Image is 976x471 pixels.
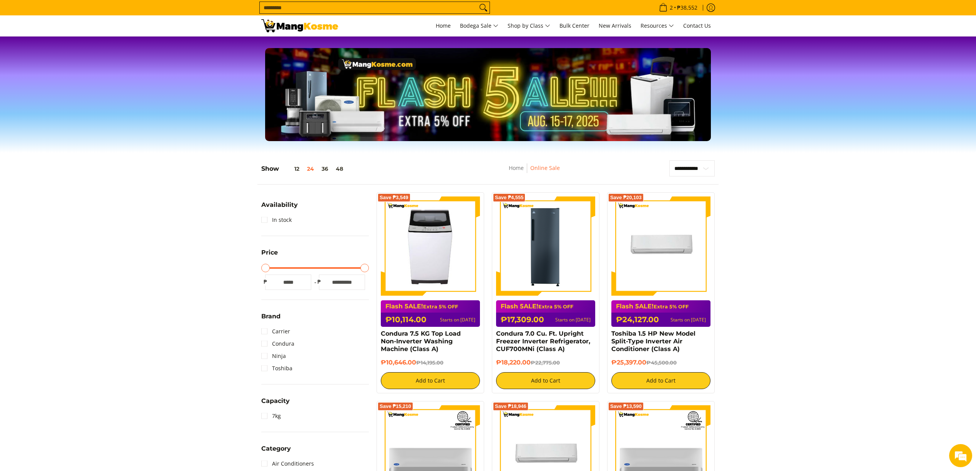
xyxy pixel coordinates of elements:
[261,350,286,362] a: Ninja
[261,278,269,286] span: ₱
[531,359,560,366] del: ₱22,775.00
[261,214,292,226] a: In stock
[261,250,278,256] span: Price
[504,15,554,36] a: Shop by Class
[315,278,323,286] span: ₱
[261,398,290,404] span: Capacity
[611,330,695,353] a: Toshiba 1.5 HP New Model Split-Type Inverter Air Conditioner (Class A)
[381,359,480,366] h6: ₱10,646.00
[261,446,291,458] summary: Open
[381,330,461,353] a: Condura 7.5 KG Top Load Non-Inverter Washing Machine (Class A)
[646,359,677,366] del: ₱45,500.00
[261,250,278,261] summary: Open
[669,5,674,10] span: 2
[303,166,318,172] button: 24
[559,22,589,29] span: Bulk Center
[261,458,314,470] a: Air Conditioners
[458,163,611,181] nav: Breadcrumbs
[261,313,281,325] summary: Open
[432,15,455,36] a: Home
[279,166,303,172] button: 12
[508,21,550,31] span: Shop by Class
[556,15,593,36] a: Bulk Center
[384,196,477,296] img: condura-7.5kg-topload-non-inverter-washing-machine-class-c-full-view-mang-kosme
[477,2,490,13] button: Search
[380,404,411,409] span: Save ₱15,210
[595,15,635,36] a: New Arrivals
[261,165,347,173] h5: Show
[611,359,710,366] h6: ₱25,397.00
[599,22,631,29] span: New Arrivals
[495,195,524,200] span: Save ₱4,555
[261,19,338,32] img: BREAKING NEWS: Flash 5ale! August 15-17, 2025 l Mang Kosme
[332,166,347,172] button: 48
[261,362,292,374] a: Toshiba
[456,15,502,36] a: Bodega Sale
[641,21,674,31] span: Resources
[496,359,595,366] h6: ₱18,220.00
[346,15,715,36] nav: Main Menu
[611,372,710,389] button: Add to Cart
[676,5,699,10] span: ₱38,552
[610,195,642,200] span: Save ₱20,103
[261,410,281,422] a: 7kg
[381,372,480,389] button: Add to Cart
[495,404,526,409] span: Save ₱18,946
[416,359,443,366] del: ₱14,195.00
[460,21,498,31] span: Bodega Sale
[683,22,711,29] span: Contact Us
[261,446,291,452] span: Category
[261,325,290,338] a: Carrier
[530,164,560,171] a: Online Sale
[261,338,294,350] a: Condura
[657,3,700,12] span: •
[679,15,715,36] a: Contact Us
[637,15,678,36] a: Resources
[496,196,595,296] img: Condura 7.0 Cu. Ft. Upright Freezer Inverter Refrigerator, CUF700MNi (Class A)
[318,166,332,172] button: 36
[261,202,298,208] span: Availability
[261,398,290,410] summary: Open
[380,195,408,200] span: Save ₱3,549
[261,313,281,320] span: Brand
[611,196,710,296] img: Toshiba 1.5 HP New Model Split-Type Inverter Air Conditioner (Class A)
[496,372,595,389] button: Add to Cart
[261,202,298,214] summary: Open
[496,330,590,353] a: Condura 7.0 Cu. Ft. Upright Freezer Inverter Refrigerator, CUF700MNi (Class A)
[509,164,524,171] a: Home
[610,404,642,409] span: Save ₱13,590
[436,22,451,29] span: Home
